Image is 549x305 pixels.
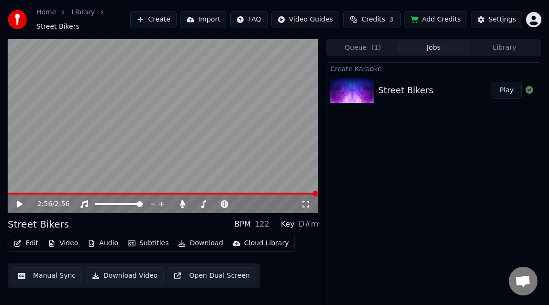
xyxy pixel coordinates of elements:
button: Open Dual Screen [168,267,256,284]
button: Manual Sync [11,267,82,284]
button: Library [469,41,540,54]
button: Create [130,11,177,28]
button: Download [174,237,227,250]
button: Download Video [86,267,164,284]
div: / [37,199,60,209]
div: Create Karaoke [326,63,541,74]
div: 122 [255,218,269,230]
button: Credits3 [343,11,401,28]
a: Library [71,8,95,17]
span: ( 1 ) [371,43,381,53]
button: Audio [84,237,122,250]
img: youka [8,10,27,29]
button: Jobs [398,41,469,54]
span: Credits [361,15,385,24]
div: Street Bikers [378,84,433,97]
div: Key [281,218,295,230]
div: Cloud Library [244,239,289,248]
button: Video [44,237,82,250]
button: Subtitles [124,237,172,250]
div: Open chat [509,267,538,295]
button: Import [180,11,226,28]
span: Street Bikers [36,22,79,32]
button: Queue [327,41,398,54]
nav: breadcrumb [36,8,130,32]
div: Settings [489,15,516,24]
div: D#m [299,218,318,230]
button: FAQ [230,11,267,28]
span: 3 [389,15,393,24]
span: 2:56 [55,199,69,209]
button: Add Credits [404,11,467,28]
div: BPM [235,218,251,230]
button: Play [492,82,522,99]
button: Video Guides [271,11,339,28]
div: Street Bikers [8,218,69,231]
button: Edit [10,237,42,250]
button: Settings [471,11,522,28]
a: Home [36,8,56,17]
span: 2:56 [37,199,52,209]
